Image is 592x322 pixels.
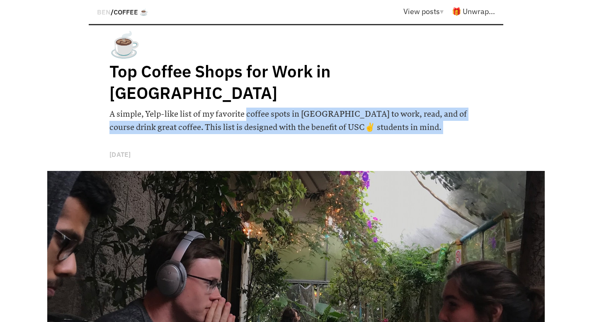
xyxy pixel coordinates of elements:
[97,4,148,19] div: /
[109,147,483,162] p: [DATE]
[114,8,148,16] a: Coffee ☕️
[109,28,483,60] h1: ☕️
[403,7,452,16] a: View posts
[97,8,111,16] a: BEN
[109,60,420,103] h1: Top Coffee Shops for Work in [GEOGRAPHIC_DATA]
[440,7,444,16] span: ▾
[452,7,495,16] a: 🎁 Unwrap...
[109,108,483,134] h6: A simple, Yelp-like list of my favorite coffee spots in [GEOGRAPHIC_DATA] to work, read, and of c...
